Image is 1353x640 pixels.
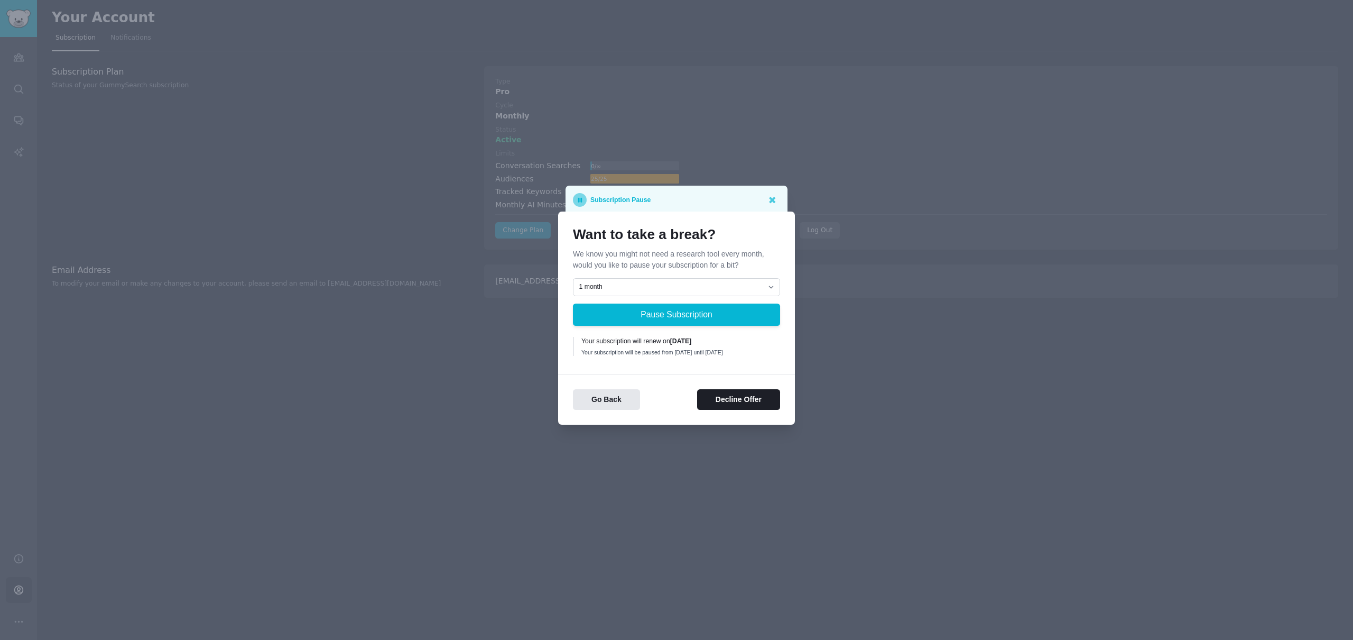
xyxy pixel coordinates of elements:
[573,389,640,410] button: Go Back
[590,193,651,207] p: Subscription Pause
[581,337,773,346] div: Your subscription will renew on
[697,389,780,410] button: Decline Offer
[670,337,692,345] b: [DATE]
[573,249,780,271] p: We know you might not need a research tool every month, would you like to pause your subscription...
[573,226,780,243] h1: Want to take a break?
[573,304,780,326] button: Pause Subscription
[581,349,773,356] div: Your subscription will be paused from [DATE] until [DATE]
